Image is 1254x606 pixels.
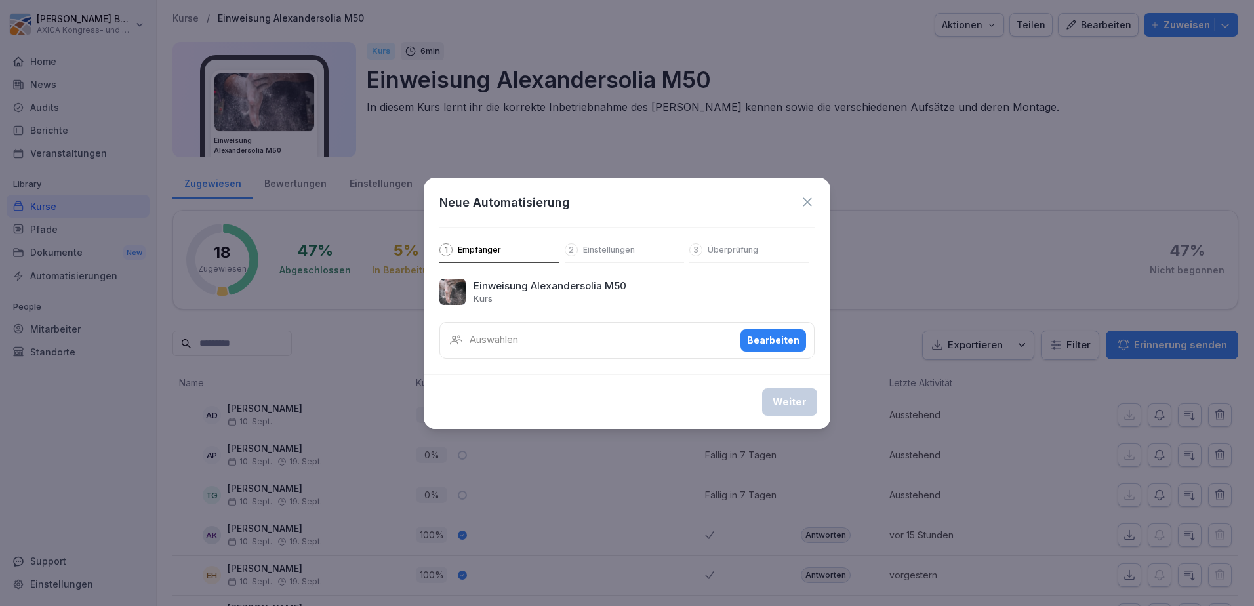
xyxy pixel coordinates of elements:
[708,245,758,255] p: Überprüfung
[773,395,807,409] div: Weiter
[474,293,493,304] p: Kurs
[740,329,806,352] button: Bearbeiten
[439,243,453,256] div: 1
[439,279,466,305] img: Einweisung Alexandersolia M50
[565,243,578,256] div: 2
[474,279,626,294] p: Einweisung Alexandersolia M50
[583,245,635,255] p: Einstellungen
[689,243,702,256] div: 3
[470,333,518,348] p: Auswählen
[458,245,501,255] p: Empfänger
[747,333,799,348] div: Bearbeiten
[762,388,817,416] button: Weiter
[439,193,570,211] h1: Neue Automatisierung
